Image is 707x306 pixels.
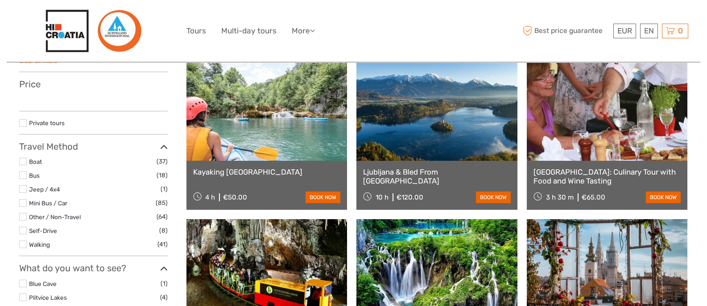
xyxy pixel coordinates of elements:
span: 0 [677,26,684,35]
a: Other / Non-Travel [29,213,81,220]
span: 3 h 30 m [546,193,574,201]
a: Private tours [29,119,65,126]
span: (4) [160,292,168,302]
span: (8) [159,225,168,236]
a: book now [476,192,511,203]
span: EUR [617,26,632,35]
a: Ljubljana & Bled From [GEOGRAPHIC_DATA] [363,167,511,186]
a: Tours [186,24,206,37]
span: (1) [161,184,168,194]
span: 10 h [376,193,389,201]
a: More [292,24,315,37]
span: (41) [157,239,168,249]
img: 888-5733dce5-818b-4ada-984b-f0919fd9084a_logo_big.jpg [44,8,142,54]
div: €120.00 [397,193,423,201]
span: (1) [161,278,168,289]
a: [GEOGRAPHIC_DATA]: Culinary Tour with Food and Wine Tasting [533,167,681,186]
span: (37) [157,156,168,167]
a: Walking [29,241,50,248]
h3: Price [19,79,168,90]
a: Plitvice Lakes [29,294,67,301]
a: Bus [29,172,40,179]
a: book now [306,192,340,203]
a: book now [646,192,681,203]
a: Jeep / 4x4 [29,186,60,193]
a: Self-Drive [29,227,57,234]
span: (85) [156,198,168,208]
a: Blue Cave [29,280,57,287]
span: (18) [157,170,168,180]
a: Multi-day tours [221,24,277,37]
div: €65.00 [582,193,605,201]
div: €50.00 [223,193,247,201]
h3: Travel Method [19,141,168,152]
a: Kayaking [GEOGRAPHIC_DATA] [193,167,341,176]
a: Mini Bus / Car [29,200,67,207]
h3: What do you want to see? [19,263,168,273]
span: (64) [157,212,168,222]
span: 4 h [205,193,215,201]
div: EN [640,24,658,38]
a: Boat [29,158,42,165]
span: Best price guarantee [521,24,611,38]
